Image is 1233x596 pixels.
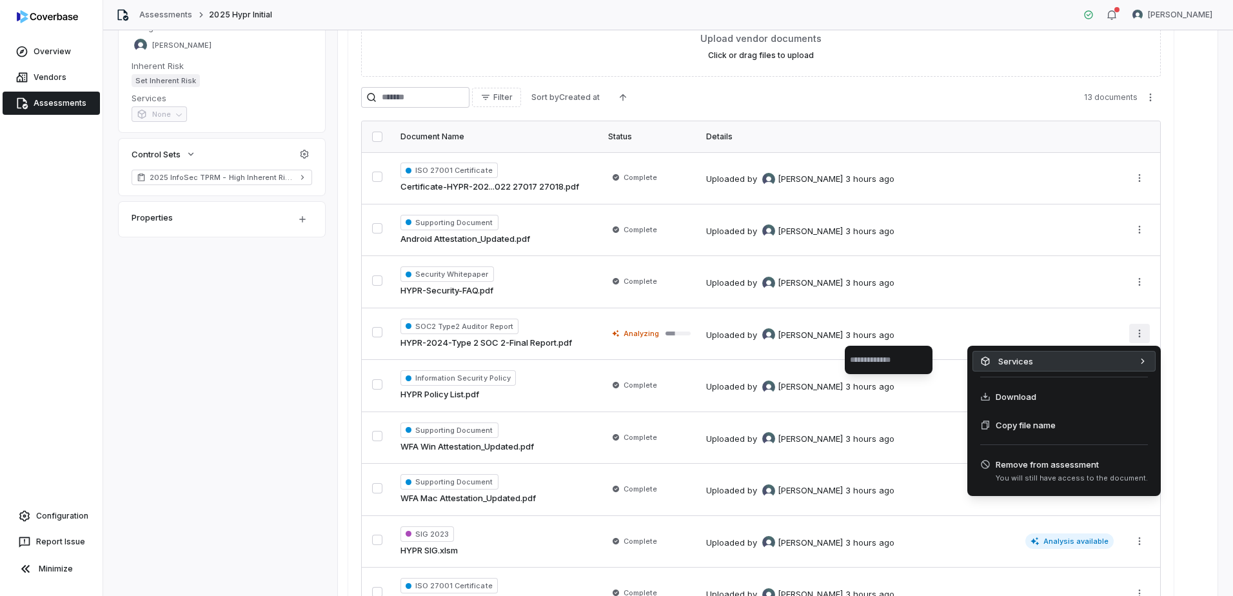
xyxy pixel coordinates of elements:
[996,458,1148,471] span: Remove from assessment
[996,390,1036,403] span: Download
[996,473,1148,483] span: You will still have access to the document.
[972,351,1156,372] div: Services
[967,346,1161,496] div: More actions
[996,419,1056,432] span: Copy file name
